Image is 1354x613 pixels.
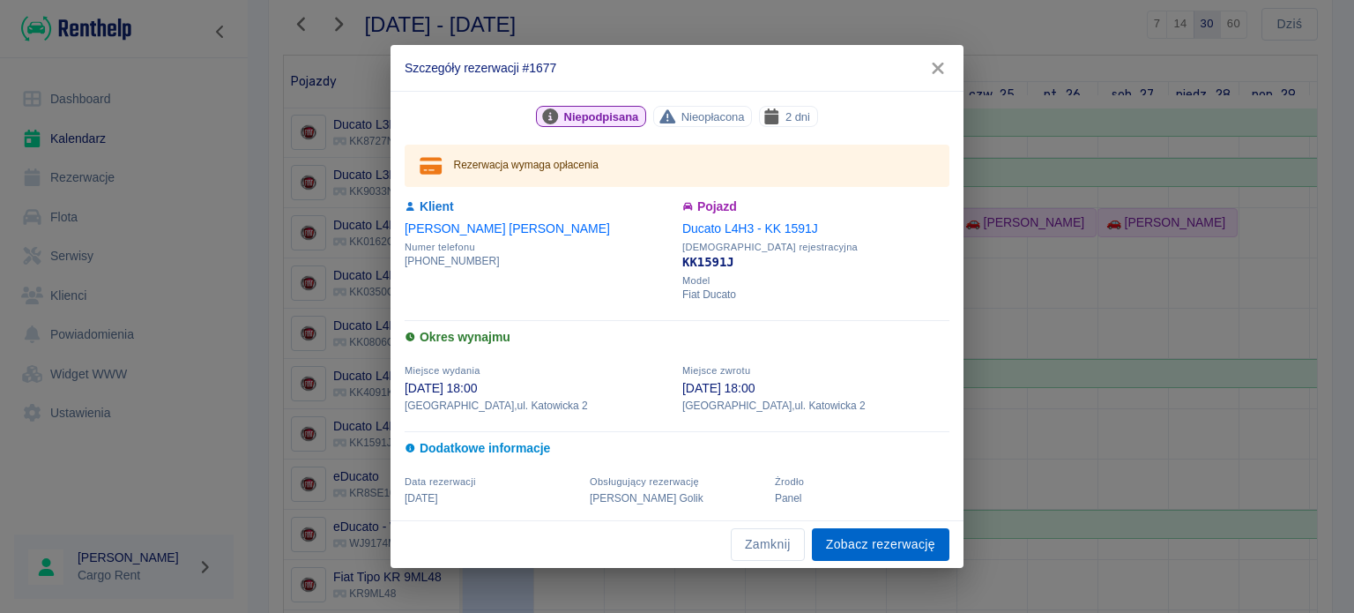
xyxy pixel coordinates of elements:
span: Model [682,275,949,287]
button: Zamknij [731,528,805,561]
p: [DATE] 18:00 [682,379,949,398]
span: 2 dni [778,108,817,126]
div: Rezerwacja wymaga opłacenia [454,150,599,182]
span: Obsługujący rezerwację [590,476,699,487]
span: Nieopłacona [674,108,752,126]
span: Miejsce wydania [405,365,480,376]
span: Żrodło [775,476,804,487]
p: Panel [775,490,949,506]
h6: Okres wynajmu [405,328,949,347]
h6: Klient [405,198,672,216]
span: [DEMOGRAPHIC_DATA] rejestracyjna [682,242,949,253]
a: Zobacz rezerwację [812,528,949,561]
h6: Dodatkowe informacje [405,439,949,458]
h2: Szczegóły rezerwacji #1677 [391,45,963,91]
span: Niepodpisana [557,108,646,126]
p: [PERSON_NAME] Golik [590,490,764,506]
p: [PHONE_NUMBER] [405,253,672,269]
a: [PERSON_NAME] [PERSON_NAME] [405,221,610,235]
a: Ducato L4H3 - KK 1591J [682,221,818,235]
span: Data rezerwacji [405,476,476,487]
p: [DATE] [405,490,579,506]
p: [GEOGRAPHIC_DATA] , ul. Katowicka 2 [682,398,949,414]
p: [GEOGRAPHIC_DATA] , ul. Katowicka 2 [405,398,672,414]
span: Miejsce zwrotu [682,365,750,376]
p: KK1591J [682,253,949,272]
p: [DATE] 18:00 [405,379,672,398]
p: Fiat Ducato [682,287,949,303]
h6: Pojazd [682,198,949,216]
span: Numer telefonu [405,242,672,253]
